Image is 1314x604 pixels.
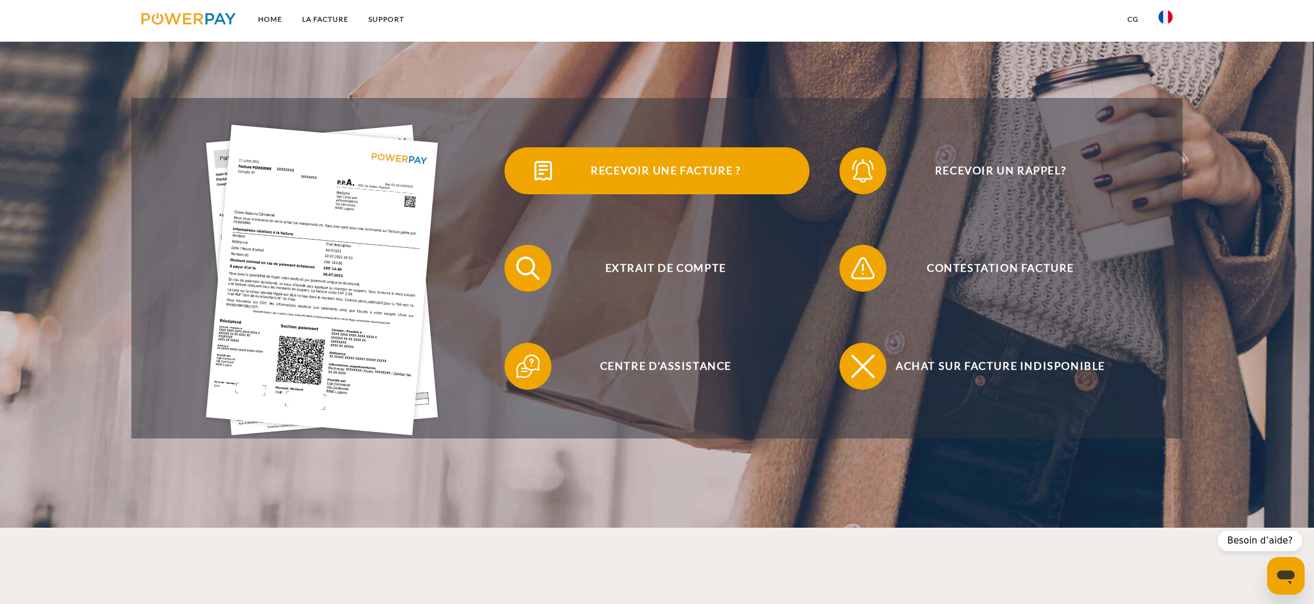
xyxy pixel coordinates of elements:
[504,245,810,292] button: Extrait de compte
[848,352,878,381] img: qb_close.svg
[522,343,810,390] span: Centre d'assistance
[848,254,878,283] img: qb_warning.svg
[206,125,438,436] img: single_invoice_powerpay_fr.jpg
[839,343,1144,390] button: Achat sur facture indisponible
[1218,531,1302,551] div: Besoin d’aide?
[848,156,878,185] img: qb_bell.svg
[358,9,414,30] a: Support
[522,147,810,194] span: Recevoir une facture ?
[529,156,558,185] img: qb_bill.svg
[839,147,1144,194] button: Recevoir un rappel?
[522,245,810,292] span: Extrait de compte
[504,343,810,390] button: Centre d'assistance
[856,245,1144,292] span: Contestation Facture
[1159,10,1173,24] img: fr
[292,9,358,30] a: LA FACTURE
[504,147,810,194] button: Recevoir une facture ?
[839,245,1144,292] button: Contestation Facture
[513,254,543,283] img: qb_search.svg
[141,13,236,25] img: logo-powerpay.svg
[1117,9,1149,30] a: CG
[248,9,292,30] a: Home
[1267,557,1305,595] iframe: Bouton de lancement de la fenêtre de messagerie, conversation en cours
[856,147,1144,194] span: Recevoir un rappel?
[513,352,543,381] img: qb_help.svg
[856,343,1144,390] span: Achat sur facture indisponible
